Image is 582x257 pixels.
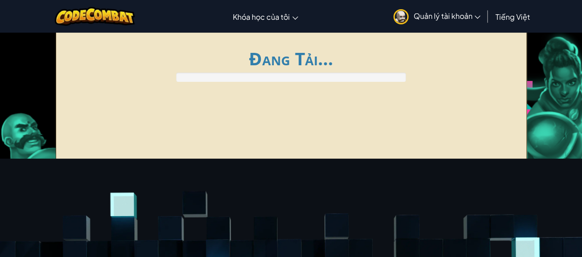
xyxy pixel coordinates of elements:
img: avatar [393,9,409,24]
span: Quản lý tài khoản [413,11,480,21]
span: Khóa học của tôi [233,12,290,22]
a: Khóa học của tôi [228,4,303,29]
img: CodeCombat logo [55,7,135,26]
h1: Đang Tải... [62,49,521,68]
a: Quản lý tài khoản [389,2,485,31]
span: Tiếng Việt [495,12,530,22]
a: Tiếng Việt [490,4,534,29]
